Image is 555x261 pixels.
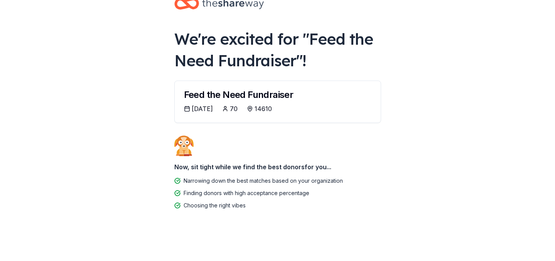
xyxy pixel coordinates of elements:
[184,90,371,99] div: Feed the Need Fundraiser
[184,201,246,210] div: Choosing the right vibes
[255,104,272,113] div: 14610
[174,159,381,175] div: Now, sit tight while we find the best donors for you...
[184,189,309,198] div: Finding donors with high acceptance percentage
[184,176,343,185] div: Narrowing down the best matches based on your organization
[174,135,194,156] img: Dog waiting patiently
[230,104,238,113] div: 70
[192,104,213,113] div: [DATE]
[174,28,381,71] div: We're excited for " Feed the Need Fundraiser "!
